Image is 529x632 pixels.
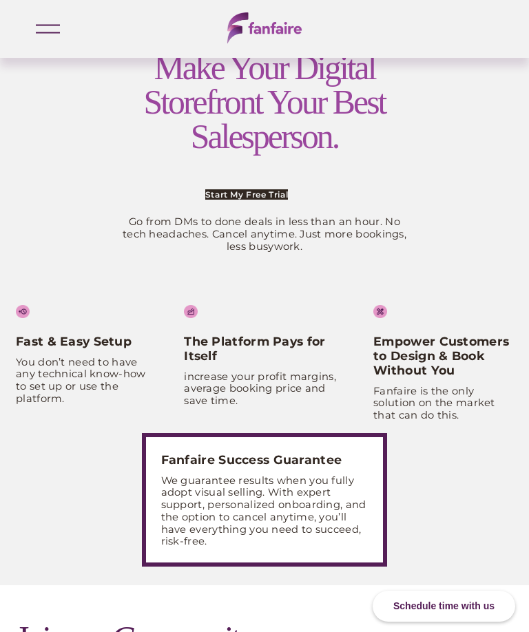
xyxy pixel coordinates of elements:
img: fanfaire [227,12,302,43]
div: Schedule time with us [373,591,515,622]
span: Make Your Digital Storefront Your Best Salesperson. [144,49,392,156]
strong: Empower Customers to Design & Book Without You [373,334,512,377]
p: Fanfaire is the only solution on the market that can do this. [373,386,513,422]
p: Go from DMs to done deals in less than an hour. No tech headaches. Cancel anytime. Just more book... [121,216,408,253]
